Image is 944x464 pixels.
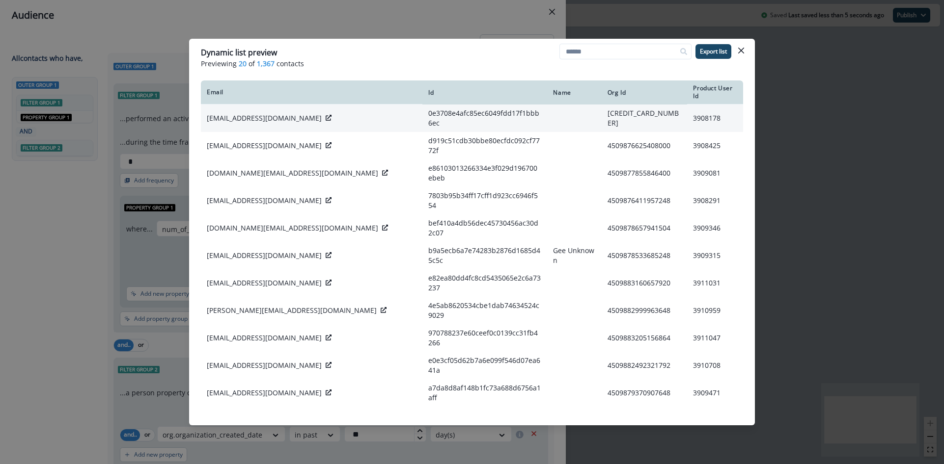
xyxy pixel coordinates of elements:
p: Export list [700,48,727,55]
td: e82ea80dd4fc8cd5435065e2c6a73237 [422,269,547,297]
span: 20 [239,58,247,69]
td: e86103013266334e3f029d196700ebeb [422,159,547,187]
td: a7da8d8af148b1fc73a688d6756a1aff [422,379,547,407]
td: 3909315 [687,242,743,269]
div: Product User Id [693,84,737,100]
p: [EMAIL_ADDRESS][DOMAIN_NAME] [207,278,322,288]
div: Org Id [608,89,682,97]
td: 3909081 [687,159,743,187]
td: 3908425 [687,132,743,159]
button: Export list [695,44,731,59]
td: 4e5ab8620534cbe1dab74634524c9029 [422,297,547,324]
p: [EMAIL_ADDRESS][DOMAIN_NAME] [207,141,322,151]
td: 4509877855846400 [602,159,688,187]
div: Name [553,89,596,97]
td: 3910959 [687,297,743,324]
td: 3908291 [687,187,743,214]
p: [EMAIL_ADDRESS][DOMAIN_NAME] [207,196,322,206]
td: 4509876411957248 [602,187,688,214]
p: [PERSON_NAME][EMAIL_ADDRESS][DOMAIN_NAME] [207,306,377,315]
p: [EMAIL_ADDRESS][DOMAIN_NAME] [207,388,322,398]
td: bef410a4db56dec45730456ac30d2c07 [422,214,547,242]
p: [EMAIL_ADDRESS][DOMAIN_NAME] [207,251,322,260]
p: Previewing of contacts [201,58,743,69]
td: 4509882999963648 [602,297,688,324]
td: 4509883160657920 [602,269,688,297]
td: 4509883205156864 [602,324,688,352]
td: 3908178 [687,104,743,132]
td: e0e3cf05d62b7a6e099f546d07ea641a [422,352,547,379]
td: 4509882492321792 [602,352,688,379]
td: 7803b95b34ff17cff1d923cc6946f554 [422,187,547,214]
span: 1,367 [257,58,275,69]
td: 970788237e60ceef0c0139cc31fb4266 [422,324,547,352]
td: 3911047 [687,324,743,352]
td: d919c51cdb30bbe80ecfdc092cf7772f [422,132,547,159]
td: 0e3708e4afc85ec6049fdd17f1bbb6ec [422,104,547,132]
td: Gee Unknown [547,242,602,269]
td: 3909346 [687,214,743,242]
p: [DOMAIN_NAME][EMAIL_ADDRESS][DOMAIN_NAME] [207,168,378,178]
p: [EMAIL_ADDRESS][DOMAIN_NAME] [207,113,322,123]
div: Email [207,88,416,96]
td: 4509878533685248 [602,242,688,269]
p: [EMAIL_ADDRESS][DOMAIN_NAME] [207,361,322,370]
td: 4509876625408000 [602,132,688,159]
td: 3909471 [687,379,743,407]
td: b9a5ecb6a7e74283b2876d1685d45c5c [422,242,547,269]
button: Close [733,43,749,58]
td: 3911031 [687,269,743,297]
p: Dynamic list preview [201,47,277,58]
td: 3910708 [687,352,743,379]
td: 4509878657941504 [602,214,688,242]
td: [CREDIT_CARD_NUMBER] [602,104,688,132]
div: Id [428,89,541,97]
p: [DOMAIN_NAME][EMAIL_ADDRESS][DOMAIN_NAME] [207,223,378,233]
p: [EMAIL_ADDRESS][DOMAIN_NAME] [207,333,322,343]
td: 4509879370907648 [602,379,688,407]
